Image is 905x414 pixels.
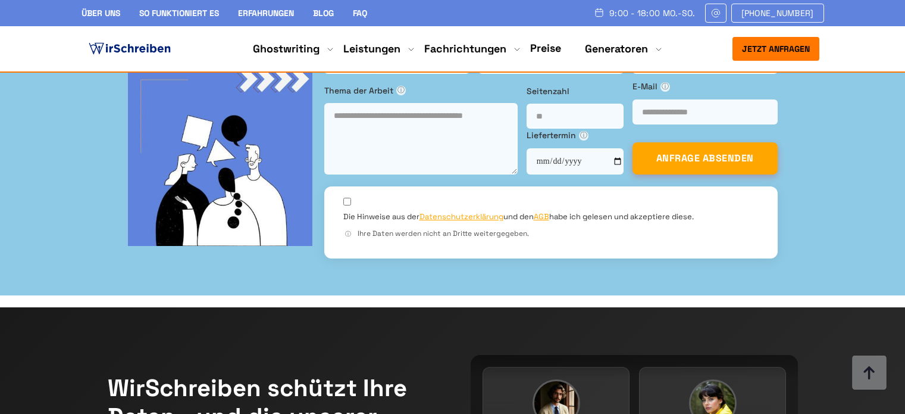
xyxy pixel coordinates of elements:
[579,131,588,141] span: ⓘ
[534,211,549,222] a: AGB
[530,41,561,55] a: Preise
[82,8,120,18] a: Über uns
[253,42,320,56] a: Ghostwriting
[424,42,506,56] a: Fachrichtungen
[660,82,670,92] span: ⓘ
[343,42,400,56] a: Leistungen
[632,142,778,175] button: ANFRAGE ABSENDEN
[710,8,721,18] img: Email
[343,228,759,239] div: Ihre Daten werden nicht an Dritte weitergegeben.
[396,86,406,95] span: ⓘ
[527,129,624,142] label: Liefertermin
[585,42,648,56] a: Generatoren
[343,229,353,239] span: ⓘ
[86,40,173,58] img: logo ghostwriter-österreich
[419,211,503,222] a: Datenschutzerklärung
[139,8,219,18] a: So funktioniert es
[128,61,312,246] img: bg
[324,84,518,97] label: Thema der Arbeit
[609,8,696,18] span: 9:00 - 18:00 Mo.-So.
[732,37,819,61] button: Jetzt anfragen
[313,8,334,18] a: Blog
[238,8,294,18] a: Erfahrungen
[741,8,814,18] span: [PHONE_NUMBER]
[343,211,694,222] label: Die Hinweise aus der und den habe ich gelesen und akzeptiere diese.
[527,85,624,98] label: Seitenzahl
[632,80,778,93] label: E-Mail
[851,356,887,391] img: button top
[594,8,605,17] img: Schedule
[731,4,824,23] a: [PHONE_NUMBER]
[353,8,367,18] a: FAQ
